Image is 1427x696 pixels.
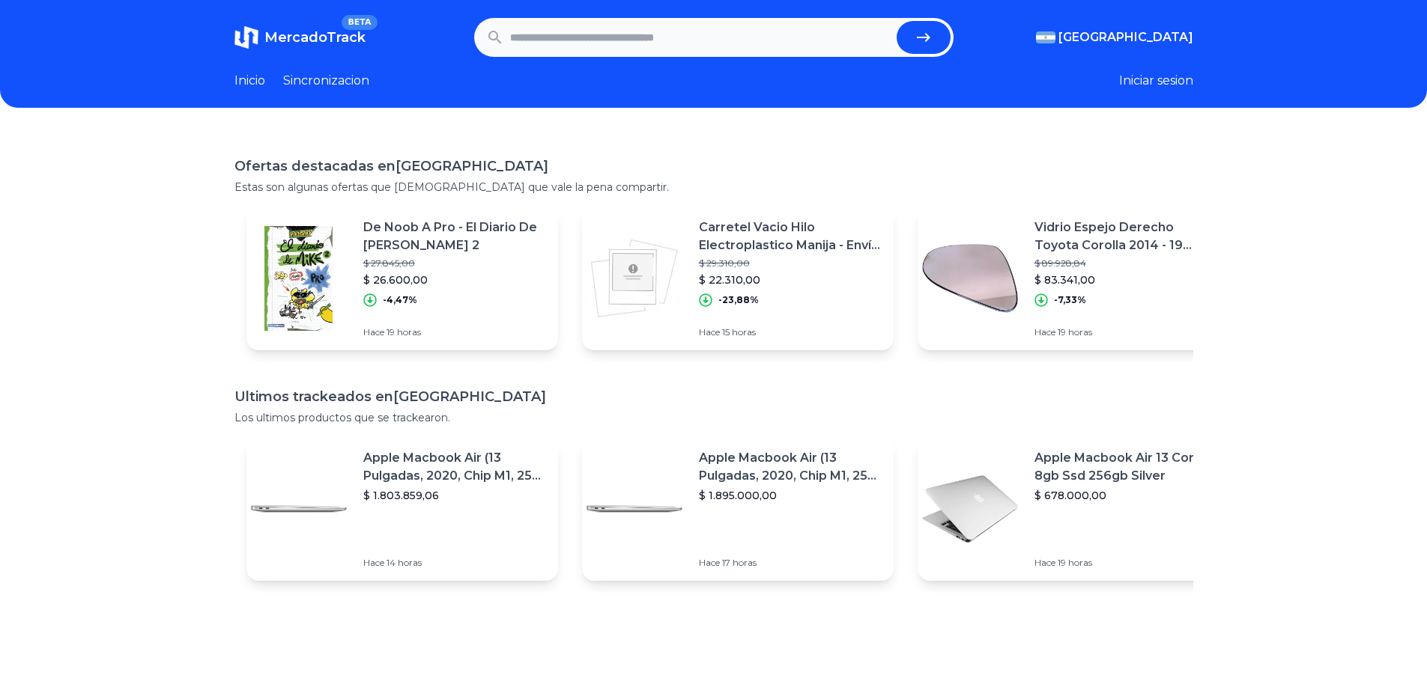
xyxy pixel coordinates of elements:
button: Iniciar sesion [1119,72,1193,90]
a: MercadoTrackBETA [234,25,366,49]
p: $ 89.928,84 [1034,257,1217,269]
a: Featured imageCarretel Vacio Hilo Electroplastico Manija - Envío Full$ 29.310,00$ 22.310,00-23,88... [582,207,894,350]
p: De Noob A Pro - El Diario De [PERSON_NAME] 2 [363,219,546,254]
p: $ 29.310,00 [699,257,882,269]
button: [GEOGRAPHIC_DATA] [1036,28,1193,46]
p: Hace 19 horas [1034,557,1217,569]
p: Hace 17 horas [699,557,882,569]
p: $ 1.803.859,06 [363,488,546,503]
p: Vidrio Espejo Derecho Toyota Corolla 2014 - 19 Original [1034,219,1217,254]
p: -23,88% [718,294,759,306]
p: -7,33% [1054,294,1086,306]
p: $ 1.895.000,00 [699,488,882,503]
a: Featured imageVidrio Espejo Derecho Toyota Corolla 2014 - 19 Original$ 89.928,84$ 83.341,00-7,33%... [918,207,1229,350]
p: Apple Macbook Air (13 Pulgadas, 2020, Chip M1, 256 Gb De Ssd, 8 Gb De Ram) - Plata [363,449,546,485]
p: $ 83.341,00 [1034,272,1217,287]
a: Sincronizacion [283,72,369,90]
a: Featured imageApple Macbook Air 13 Core I5 8gb Ssd 256gb Silver$ 678.000,00Hace 19 horas [918,437,1229,581]
img: Featured image [918,226,1022,331]
span: [GEOGRAPHIC_DATA] [1058,28,1193,46]
p: Hace 19 horas [1034,326,1217,338]
p: Hace 19 horas [363,326,546,338]
p: Hace 15 horas [699,326,882,338]
h1: Ofertas destacadas en [GEOGRAPHIC_DATA] [234,156,1193,177]
p: Apple Macbook Air (13 Pulgadas, 2020, Chip M1, 256 Gb De Ssd, 8 Gb De Ram) - Plata [699,449,882,485]
p: Carretel Vacio Hilo Electroplastico Manija - Envío Full [699,219,882,254]
p: $ 27.845,00 [363,257,546,269]
p: $ 22.310,00 [699,272,882,287]
p: Estas son algunas ofertas que [DEMOGRAPHIC_DATA] que vale la pena compartir. [234,180,1193,195]
img: Featured image [582,457,687,561]
span: BETA [342,15,377,30]
p: Los ultimos productos que se trackearon. [234,410,1193,425]
img: MercadoTrack [234,25,258,49]
p: -4,47% [383,294,417,306]
span: MercadoTrack [264,29,366,46]
a: Featured imageDe Noob A Pro - El Diario De [PERSON_NAME] 2$ 27.845,00$ 26.600,00-4,47%Hace 19 horas [246,207,558,350]
p: $ 26.600,00 [363,272,546,287]
img: Featured image [246,457,351,561]
a: Featured imageApple Macbook Air (13 Pulgadas, 2020, Chip M1, 256 Gb De Ssd, 8 Gb De Ram) - Plata$... [246,437,558,581]
img: Featured image [582,226,687,331]
img: Featured image [246,226,351,331]
img: Argentina [1036,31,1055,43]
p: Apple Macbook Air 13 Core I5 8gb Ssd 256gb Silver [1034,449,1217,485]
img: Featured image [918,457,1022,561]
a: Inicio [234,72,265,90]
p: $ 678.000,00 [1034,488,1217,503]
h1: Ultimos trackeados en [GEOGRAPHIC_DATA] [234,386,1193,407]
a: Featured imageApple Macbook Air (13 Pulgadas, 2020, Chip M1, 256 Gb De Ssd, 8 Gb De Ram) - Plata$... [582,437,894,581]
p: Hace 14 horas [363,557,546,569]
